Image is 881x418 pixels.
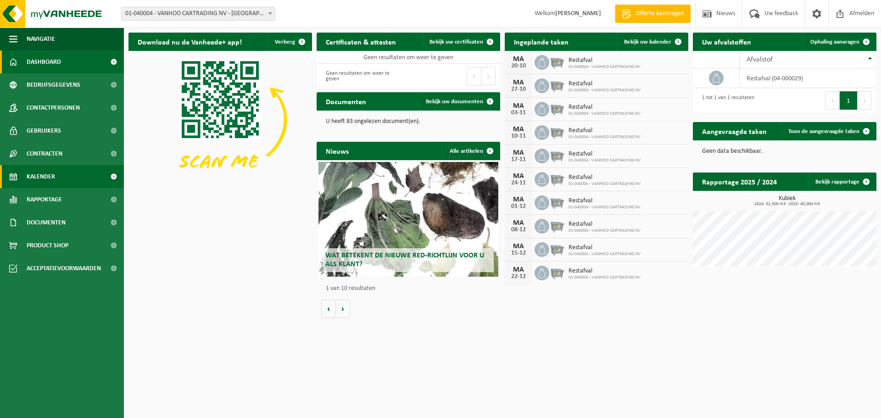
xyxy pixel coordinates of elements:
[803,33,875,51] a: Ophaling aanvragen
[27,50,61,73] span: Dashboard
[549,124,565,139] img: WB-2500-GAL-GY-01
[27,73,80,96] span: Bedrijfsgegevens
[569,275,641,280] span: 01-040004 - VANHOO CARTRADING NV
[747,56,773,63] span: Afvalstof
[418,92,499,111] a: Bekijk uw documenten
[825,91,840,110] button: Previous
[509,266,528,273] div: MA
[27,234,68,257] span: Product Shop
[121,7,275,21] span: 01-040004 - VANHOO CARTRADING NV - MOUSCRON
[509,196,528,203] div: MA
[840,91,858,110] button: 1
[509,86,528,93] div: 27-10
[509,173,528,180] div: MA
[569,228,641,234] span: 01-040004 - VANHOO CARTRADING NV
[317,51,500,64] td: Geen resultaten om weer te geven
[27,257,101,280] span: Acceptatievoorwaarden
[569,80,641,88] span: Restafval
[810,39,859,45] span: Ophaling aanvragen
[429,39,483,45] span: Bekijk uw certificaten
[697,90,754,111] div: 1 tot 1 van 1 resultaten
[509,180,528,186] div: 24-11
[426,99,483,105] span: Bekijk uw documenten
[326,285,496,292] p: 1 van 10 resultaten
[321,300,336,318] button: Vorige
[549,194,565,210] img: WB-2500-GAL-GY-01
[509,273,528,280] div: 22-12
[740,68,876,88] td: restafval (04-000029)
[326,118,491,125] p: U heeft 83 ongelezen document(en).
[693,33,760,50] h2: Uw afvalstoffen
[317,33,405,50] h2: Certificaten & attesten
[858,91,872,110] button: Next
[422,33,499,51] a: Bekijk uw certificaten
[549,77,565,93] img: WB-2500-GAL-GY-01
[549,264,565,280] img: WB-2500-GAL-GY-01
[549,147,565,163] img: WB-2500-GAL-GY-01
[569,244,641,251] span: Restafval
[122,7,275,20] span: 01-040004 - VANHOO CARTRADING NV - MOUSCRON
[634,9,686,18] span: Offerte aanvragen
[693,122,776,140] h2: Aangevraagde taken
[509,227,528,233] div: 08-12
[569,181,641,187] span: 01-040004 - VANHOO CARTRADING NV
[27,119,61,142] span: Gebruikers
[697,202,876,206] span: 2024: 52,500 m3 - 2025: 40,000 m3
[268,33,311,51] button: Verberg
[697,195,876,206] h3: Kubiek
[781,122,875,140] a: Toon de aangevraagde taken
[569,221,641,228] span: Restafval
[27,188,62,211] span: Rapportage
[128,33,251,50] h2: Download nu de Vanheede+ app!
[549,54,565,69] img: WB-2500-GAL-GY-01
[27,211,66,234] span: Documenten
[509,243,528,250] div: MA
[808,173,875,191] a: Bekijk rapportage
[509,156,528,163] div: 17-11
[702,148,867,155] p: Geen data beschikbaar.
[509,110,528,116] div: 03-11
[549,241,565,256] img: WB-2500-GAL-GY-01
[317,142,358,160] h2: Nieuws
[509,126,528,133] div: MA
[569,158,641,163] span: 01-040004 - VANHOO CARTRADING NV
[569,127,641,134] span: Restafval
[336,300,350,318] button: Volgende
[509,149,528,156] div: MA
[569,134,641,140] span: 01-040004 - VANHOO CARTRADING NV
[569,57,641,64] span: Restafval
[509,250,528,256] div: 15-12
[318,162,498,277] a: Wat betekent de nieuwe RED-richtlijn voor u als klant?
[509,133,528,139] div: 10-11
[569,150,641,158] span: Restafval
[27,165,55,188] span: Kalender
[317,92,375,110] h2: Documenten
[467,67,481,85] button: Previous
[509,56,528,63] div: MA
[275,39,295,45] span: Verberg
[569,205,641,210] span: 01-040004 - VANHOO CARTRADING NV
[509,63,528,69] div: 20-10
[505,33,578,50] h2: Ingeplande taken
[321,66,404,86] div: Geen resultaten om weer te geven
[27,28,55,50] span: Navigatie
[442,142,499,160] a: Alle artikelen
[481,67,496,85] button: Next
[569,268,641,275] span: Restafval
[549,217,565,233] img: WB-2500-GAL-GY-01
[569,251,641,257] span: 01-040004 - VANHOO CARTRADING NV
[617,33,687,51] a: Bekijk uw kalender
[569,104,641,111] span: Restafval
[569,174,641,181] span: Restafval
[569,88,641,93] span: 01-040004 - VANHOO CARTRADING NV
[509,203,528,210] div: 01-12
[615,5,691,23] a: Offerte aanvragen
[555,10,601,17] strong: [PERSON_NAME]
[569,64,641,70] span: 01-040004 - VANHOO CARTRADING NV
[788,128,859,134] span: Toon de aangevraagde taken
[509,79,528,86] div: MA
[128,51,312,189] img: Download de VHEPlus App
[549,171,565,186] img: WB-2500-GAL-GY-01
[509,102,528,110] div: MA
[549,100,565,116] img: WB-2500-GAL-GY-01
